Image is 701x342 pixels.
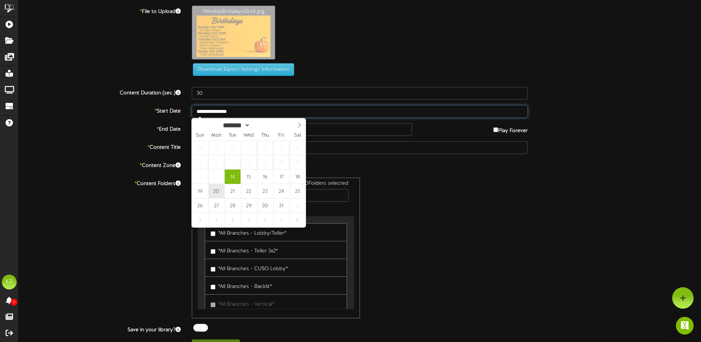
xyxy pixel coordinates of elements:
[211,249,215,254] input: *All Branches - Teller 3x2*
[257,133,273,138] span: Thu
[224,133,241,138] span: Tue
[11,299,17,306] span: 0
[290,170,306,184] span: October 18, 2025
[290,141,306,155] span: October 4, 2025
[192,198,208,213] span: October 26, 2025
[13,87,186,97] label: Content Duration (sec.)
[289,133,306,138] span: Sat
[493,123,528,135] label: Play Forever
[257,141,273,155] span: October 2, 2025
[189,67,294,73] a: Download Export Settings Information
[273,184,289,198] span: October 24, 2025
[192,141,208,155] span: September 28, 2025
[241,170,257,184] span: October 15, 2025
[493,127,498,132] input: Play Forever
[208,213,224,227] span: November 3, 2025
[211,267,215,272] input: *All Branches - CUSO Lobby*
[13,160,186,170] label: Content Zone
[211,302,215,307] input: *All Branches - Vertical*
[192,184,208,198] span: October 19, 2025
[13,324,186,334] label: Save in your library?
[257,184,273,198] span: October 23, 2025
[13,178,186,188] label: Content Folders
[273,155,289,170] span: October 10, 2025
[13,123,186,133] label: End Date
[273,133,289,138] span: Fri
[208,184,224,198] span: October 20, 2025
[192,133,208,138] span: Sun
[13,141,186,151] label: Content Title
[208,133,224,138] span: Mon
[257,213,273,227] span: November 6, 2025
[273,198,289,213] span: October 31, 2025
[225,184,241,198] span: October 21, 2025
[676,317,694,335] div: Open Intercom Messenger
[208,141,224,155] span: September 29, 2025
[273,170,289,184] span: October 17, 2025
[208,155,224,170] span: October 6, 2025
[241,155,257,170] span: October 8, 2025
[290,213,306,227] span: November 8, 2025
[208,198,224,213] span: October 27, 2025
[225,155,241,170] span: October 7, 2025
[211,245,278,255] label: *All Branches - Teller 3x2*
[290,198,306,213] span: November 1, 2025
[225,213,241,227] span: November 4, 2025
[241,133,257,138] span: Wed
[192,170,208,184] span: October 12, 2025
[257,198,273,213] span: October 30, 2025
[273,213,289,227] span: November 7, 2025
[225,141,241,155] span: September 30, 2025
[218,302,274,307] span: *All Branches - Vertical*
[211,281,272,291] label: *All Branches - Backlit*
[241,184,257,198] span: October 22, 2025
[2,275,17,289] div: KR
[241,213,257,227] span: November 5, 2025
[257,170,273,184] span: October 16, 2025
[208,170,224,184] span: October 13, 2025
[211,263,288,273] label: *All Branches - CUSO Lobby*
[211,285,215,289] input: *All Branches - Backlit*
[211,227,286,237] label: *All Branches - Lobby/Teller*
[192,141,528,154] input: Title of this Content
[192,213,208,227] span: November 2, 2025
[211,231,215,236] input: *All Branches - Lobby/Teller*
[241,141,257,155] span: October 1, 2025
[257,155,273,170] span: October 9, 2025
[290,155,306,170] span: October 11, 2025
[290,184,306,198] span: October 25, 2025
[225,198,241,213] span: October 28, 2025
[225,170,241,184] span: October 14, 2025
[192,155,208,170] span: October 5, 2025
[241,198,257,213] span: October 29, 2025
[273,141,289,155] span: October 3, 2025
[13,105,186,115] label: Start Date
[193,63,294,76] button: Download Export Settings Information
[250,121,277,129] input: Year
[13,6,186,16] label: File to Upload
